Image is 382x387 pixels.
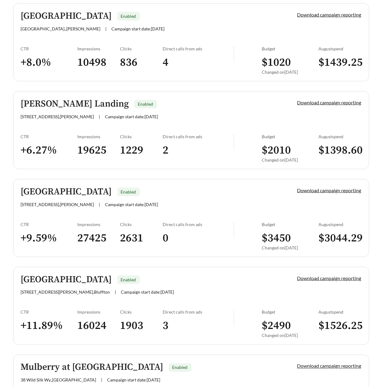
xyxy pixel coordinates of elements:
div: Direct calls from ads [163,222,233,227]
h3: 1229 [120,143,163,157]
a: Download campaign reporting [297,187,361,193]
h3: 2 [163,143,233,157]
span: Campaign start date: [DATE] [112,26,165,31]
h3: + 9.59 % [21,231,78,245]
span: Campaign start date: [DATE] [121,290,174,295]
span: | [106,26,107,31]
div: Budget [262,222,319,227]
div: Impressions [78,310,120,315]
span: [STREET_ADDRESS] , [PERSON_NAME] [21,114,94,119]
div: August spend [319,134,361,139]
div: CTR [21,134,78,139]
h3: $ 1398.60 [319,143,361,157]
div: Impressions [78,134,120,139]
a: Download campaign reporting [297,100,361,105]
h3: $ 2490 [262,319,319,333]
a: Download campaign reporting [297,12,361,18]
div: Impressions [78,46,120,51]
h3: $ 2010 [262,143,319,157]
span: | [99,114,100,119]
a: Download campaign reporting [297,275,361,281]
h3: 836 [120,56,163,69]
div: Direct calls from ads [163,134,233,139]
span: Enabled [138,101,153,107]
span: Campaign start date: [DATE] [105,202,158,207]
h3: 27425 [78,231,120,245]
span: Campaign start date: [DATE] [105,114,158,119]
div: August spend [319,222,361,227]
a: [GEOGRAPHIC_DATA]Enabled[STREET_ADDRESS],[PERSON_NAME]|Campaign start date:[DATE]Download campaig... [13,179,369,257]
div: Direct calls from ads [163,310,233,315]
span: | [99,202,100,207]
span: | [115,290,116,295]
span: Enabled [121,189,136,194]
a: [GEOGRAPHIC_DATA]Enabled[STREET_ADDRESS][PERSON_NAME],Bluffton|Campaign start date:[DATE]Download... [13,267,369,345]
div: Direct calls from ads [163,46,233,51]
a: [GEOGRAPHIC_DATA]Enabled[GEOGRAPHIC_DATA].,[PERSON_NAME]|Campaign start date:[DATE]Download campa... [13,3,369,81]
h3: 2631 [120,231,163,245]
span: Campaign start date: [DATE] [107,377,160,383]
h3: $ 1526.25 [319,319,361,333]
div: CTR [21,222,78,227]
span: Enabled [172,365,188,370]
div: Budget [262,310,319,315]
h3: + 11.89 % [21,319,78,333]
h3: 4 [163,56,233,69]
h3: 1903 [120,319,163,333]
span: Enabled [121,277,136,282]
span: 38 Wild Silk Wy. , [GEOGRAPHIC_DATA] [21,377,96,383]
h3: $ 3450 [262,231,319,245]
h3: + 6.27 % [21,143,78,157]
div: Changed on [DATE] [262,333,319,338]
h3: $ 1020 [262,56,319,69]
a: [PERSON_NAME] LandingEnabled[STREET_ADDRESS],[PERSON_NAME]|Campaign start date:[DATE]Download cam... [13,91,369,169]
span: Enabled [121,14,136,19]
div: Clicks [120,222,163,227]
h5: [GEOGRAPHIC_DATA] [21,275,112,285]
div: Clicks [120,46,163,51]
span: | [101,377,102,383]
h3: 3 [163,319,233,333]
div: August spend [319,46,361,51]
div: Impressions [78,222,120,227]
div: August spend [319,310,361,315]
div: Clicks [120,310,163,315]
div: Budget [262,134,319,139]
h5: [GEOGRAPHIC_DATA] [21,11,112,21]
h3: $ 1439.25 [319,56,361,69]
h3: 0 [163,231,233,245]
div: Changed on [DATE] [262,245,319,250]
span: [STREET_ADDRESS] , [PERSON_NAME] [21,202,94,207]
h3: 19625 [78,143,120,157]
div: Changed on [DATE] [262,157,319,162]
div: Changed on [DATE] [262,69,319,75]
h3: 16024 [78,319,120,333]
div: Clicks [120,134,163,139]
div: Budget [262,46,319,51]
span: [GEOGRAPHIC_DATA]. , [PERSON_NAME] [21,26,101,31]
div: CTR [21,310,78,315]
div: CTR [21,46,78,51]
h5: [GEOGRAPHIC_DATA] [21,187,112,197]
h3: $ 3044.29 [319,231,361,245]
h3: + 8.0 % [21,56,78,69]
span: [STREET_ADDRESS][PERSON_NAME] , Bluffton [21,290,110,295]
h5: Mulberry at [GEOGRAPHIC_DATA] [21,362,164,373]
a: Download campaign reporting [297,363,361,369]
h5: [PERSON_NAME] Landing [21,99,129,109]
h3: 10498 [78,56,120,69]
